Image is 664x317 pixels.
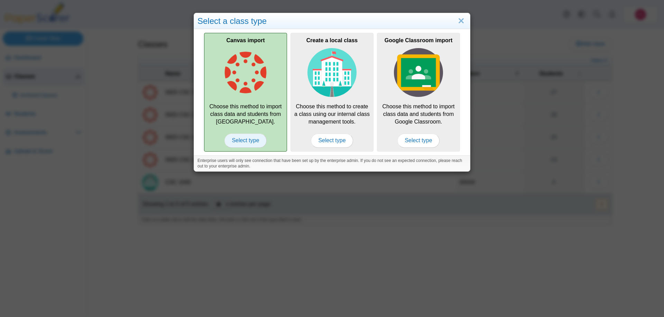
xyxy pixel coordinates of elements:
[307,48,357,97] img: class-type-local.svg
[226,37,265,43] b: Canvas import
[204,33,287,151] a: Canvas import Choose this method to import class data and students from [GEOGRAPHIC_DATA]. Select...
[377,33,460,151] div: Choose this method to import class data and students from Google Classroom.
[224,134,266,147] span: Select type
[290,33,373,151] div: Choose this method to create a class using our internal class management tools.
[290,33,373,151] a: Create a local class Choose this method to create a class using our internal class management too...
[194,13,470,29] div: Select a class type
[306,37,358,43] b: Create a local class
[397,134,439,147] span: Select type
[394,48,443,97] img: class-type-google-classroom.svg
[221,48,270,97] img: class-type-canvas.png
[311,134,353,147] span: Select type
[456,15,467,27] a: Close
[385,37,452,43] b: Google Classroom import
[194,155,470,172] div: Enterprise users will only see connection that have been set up by the enterprise admin. If you d...
[204,33,287,151] div: Choose this method to import class data and students from [GEOGRAPHIC_DATA].
[377,33,460,151] a: Google Classroom import Choose this method to import class data and students from Google Classroo...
